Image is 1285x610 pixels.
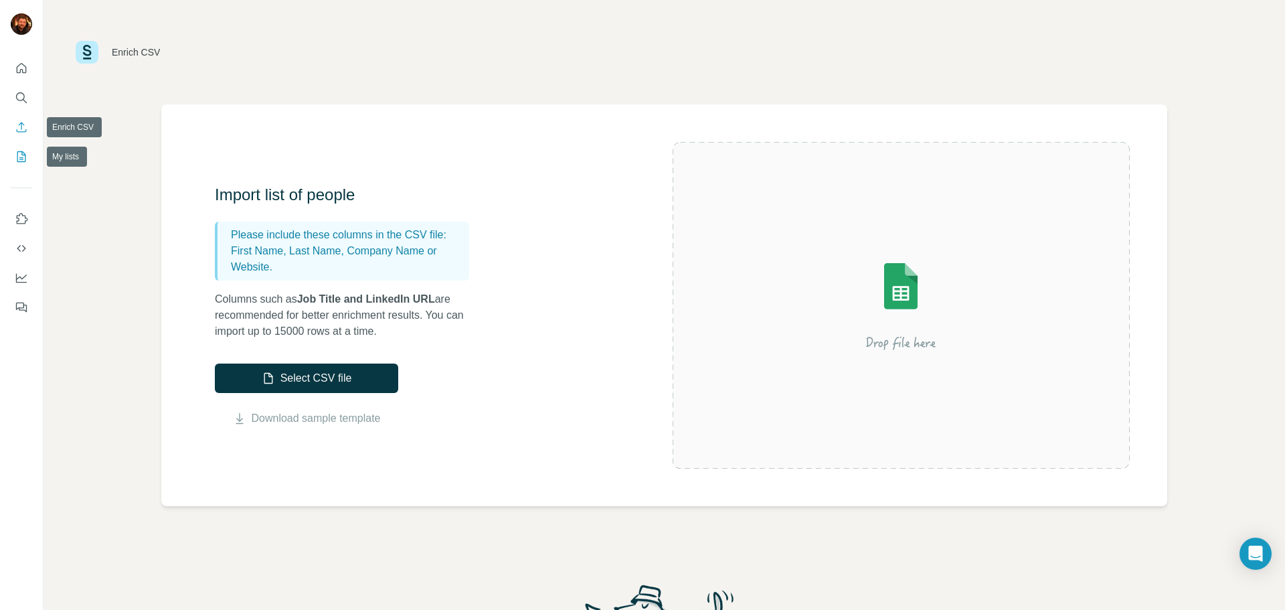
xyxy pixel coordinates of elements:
button: Select CSV file [215,364,398,393]
button: Use Surfe API [11,236,32,260]
button: My lists [11,145,32,169]
img: Avatar [11,13,32,35]
p: Columns such as are recommended for better enrichment results. You can import up to 15000 rows at... [215,291,483,339]
button: Search [11,86,32,110]
div: Open Intercom Messenger [1239,538,1272,570]
button: Download sample template [215,410,398,427]
img: Surfe Logo [76,41,98,64]
button: Dashboard [11,266,32,290]
button: Quick start [11,56,32,80]
a: Download sample template [252,410,381,427]
p: First Name, Last Name, Company Name or Website. [231,243,464,275]
div: Enrich CSV [112,46,160,59]
button: Use Surfe on LinkedIn [11,207,32,231]
img: Surfe Illustration - Drop file here or select below [780,225,1021,386]
button: Enrich CSV [11,115,32,139]
p: Please include these columns in the CSV file: [231,227,464,243]
h3: Import list of people [215,184,483,206]
button: Feedback [11,295,32,319]
span: Job Title and LinkedIn URL [297,293,435,305]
